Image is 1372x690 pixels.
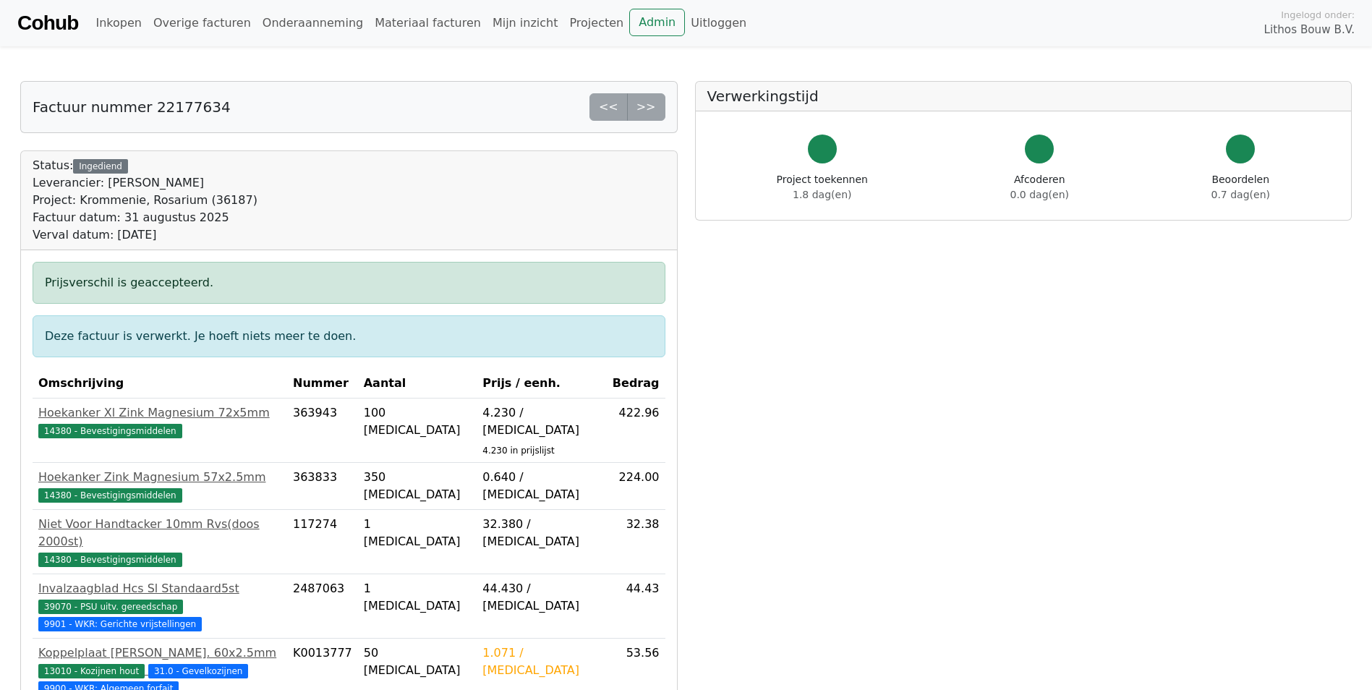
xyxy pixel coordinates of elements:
a: Invalzaagblad Hcs Sl Standaard5st39070 - PSU uitv. gereedschap 9901 - WKR: Gerichte vrijstellingen [38,580,281,632]
td: 363833 [287,463,358,510]
h5: Factuur nummer 22177634 [33,98,231,116]
a: Hoekanker Xl Zink Magnesium 72x5mm14380 - Bevestigingsmiddelen [38,404,281,439]
div: Koppelplaat [PERSON_NAME]. 60x2.5mm [38,644,281,662]
td: 2487063 [287,574,358,639]
div: 1 [MEDICAL_DATA] [364,580,472,615]
div: Verval datum: [DATE] [33,226,257,244]
th: Omschrijving [33,369,287,399]
a: Projecten [563,9,629,38]
span: 39070 - PSU uitv. gereedschap [38,600,183,614]
td: 224.00 [607,463,665,510]
a: Uitloggen [685,9,752,38]
div: 1 [MEDICAL_DATA] [364,516,472,550]
th: Prijs / eenh. [477,369,607,399]
div: 50 [MEDICAL_DATA] [364,644,472,679]
a: Onderaanneming [257,9,369,38]
div: Beoordelen [1211,172,1270,203]
div: Deze factuur is verwerkt. Je hoeft niets meer te doen. [33,315,665,357]
div: Factuur datum: 31 augustus 2025 [33,209,257,226]
a: Admin [629,9,685,36]
div: Prijsverschil is geaccepteerd. [33,262,665,304]
a: Inkopen [90,9,147,38]
th: Aantal [358,369,477,399]
span: 14380 - Bevestigingsmiddelen [38,488,182,503]
div: Leverancier: [PERSON_NAME] [33,174,257,192]
div: 100 [MEDICAL_DATA] [364,404,472,439]
a: Materiaal facturen [369,9,487,38]
h5: Verwerkingstijd [707,88,1340,105]
span: 9901 - WKR: Gerichte vrijstellingen [38,617,202,631]
span: 14380 - Bevestigingsmiddelen [38,553,182,567]
div: 1.071 / [MEDICAL_DATA] [482,644,601,679]
div: 44.430 / [MEDICAL_DATA] [482,580,601,615]
td: 44.43 [607,574,665,639]
div: Project toekennen [777,172,868,203]
span: 31.0 - Gevelkozijnen [148,664,248,678]
div: Hoekanker Xl Zink Magnesium 72x5mm [38,404,281,422]
a: Mijn inzicht [487,9,564,38]
div: Invalzaagblad Hcs Sl Standaard5st [38,580,281,597]
span: 13010 - Kozijnen hout [38,664,145,678]
div: 0.640 / [MEDICAL_DATA] [482,469,601,503]
span: 0.7 dag(en) [1211,189,1270,200]
span: 1.8 dag(en) [793,189,851,200]
a: Hoekanker Zink Magnesium 57x2.5mm14380 - Bevestigingsmiddelen [38,469,281,503]
div: Niet Voor Handtacker 10mm Rvs(doos 2000st) [38,516,281,550]
span: Ingelogd onder: [1281,8,1355,22]
span: 0.0 dag(en) [1010,189,1069,200]
td: 117274 [287,510,358,574]
div: Project: Krommenie, Rosarium (36187) [33,192,257,209]
a: Cohub [17,6,78,41]
sub: 4.230 in prijslijst [482,446,554,456]
div: 350 [MEDICAL_DATA] [364,469,472,503]
div: Ingediend [73,159,127,174]
div: Afcoderen [1010,172,1069,203]
span: Lithos Bouw B.V. [1264,22,1355,38]
td: 422.96 [607,399,665,463]
td: 32.38 [607,510,665,574]
a: Overige facturen [148,9,257,38]
span: 14380 - Bevestigingsmiddelen [38,424,182,438]
div: Status: [33,157,257,244]
th: Bedrag [607,369,665,399]
div: 32.380 / [MEDICAL_DATA] [482,516,601,550]
th: Nummer [287,369,358,399]
td: 363943 [287,399,358,463]
div: Hoekanker Zink Magnesium 57x2.5mm [38,469,281,486]
a: Niet Voor Handtacker 10mm Rvs(doos 2000st)14380 - Bevestigingsmiddelen [38,516,281,568]
div: 4.230 / [MEDICAL_DATA] [482,404,601,439]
